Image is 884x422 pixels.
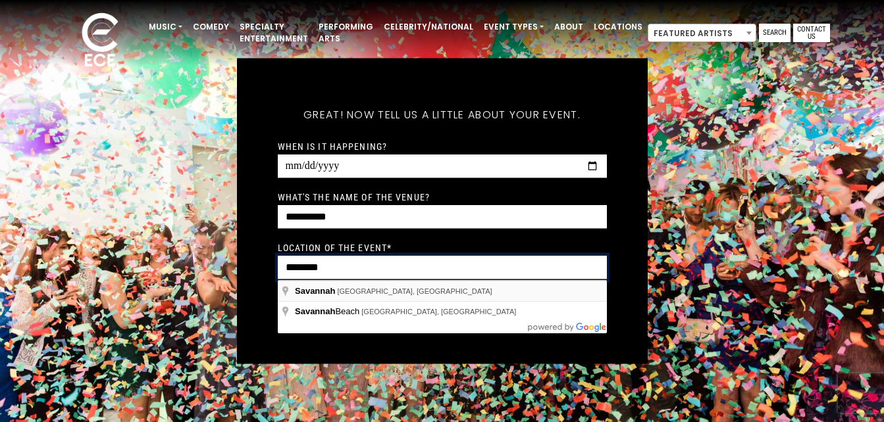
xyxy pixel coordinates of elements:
[337,287,492,295] span: [GEOGRAPHIC_DATA], [GEOGRAPHIC_DATA]
[234,16,313,50] a: Specialty Entertainment
[278,242,392,254] label: Location of the event
[143,16,188,38] a: Music
[295,306,335,316] span: Savannah
[759,24,791,42] a: Search
[378,16,479,38] a: Celebrity/National
[188,16,234,38] a: Comedy
[295,286,335,296] span: Savannah
[295,306,361,316] span: Beach
[278,191,430,203] label: What's the name of the venue?
[648,24,756,43] span: Featured Artists
[278,141,388,152] label: When is it happening?
[278,91,607,139] h5: Great! Now tell us a little about your event.
[793,24,830,42] a: Contact Us
[479,16,549,38] a: Event Types
[361,308,516,316] span: [GEOGRAPHIC_DATA], [GEOGRAPHIC_DATA]
[67,9,133,73] img: ece_new_logo_whitev2-1.png
[588,16,648,38] a: Locations
[549,16,588,38] a: About
[648,24,756,42] span: Featured Artists
[313,16,378,50] a: Performing Arts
